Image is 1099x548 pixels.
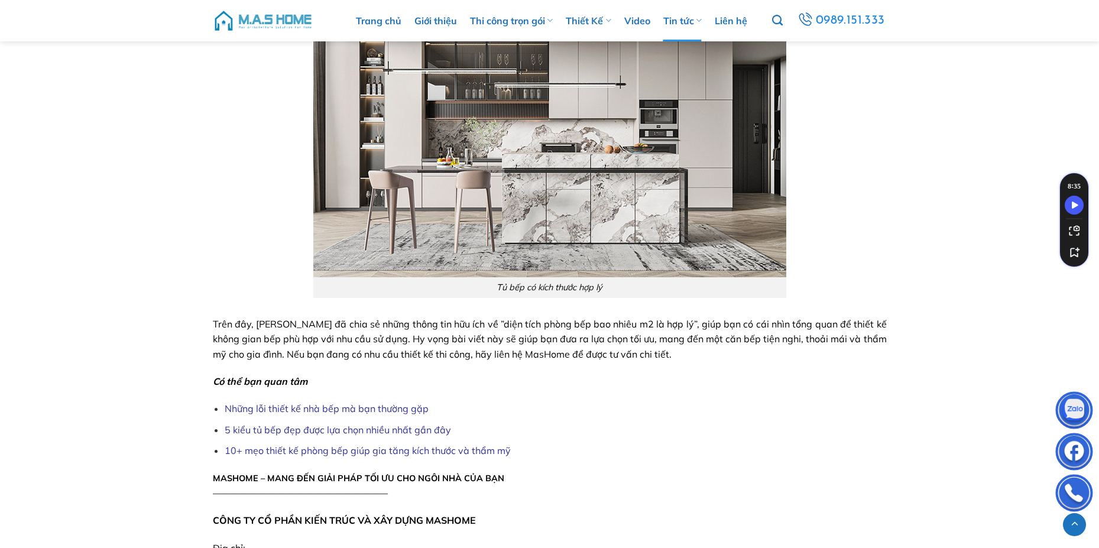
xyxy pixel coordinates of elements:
[225,403,429,414] a: Những lỗi thiết kế nhà bếp mà bạn thường gặp
[1056,394,1092,430] img: Zalo
[796,10,887,31] a: 0989.151.333
[1063,513,1086,536] a: Lên đầu trang
[225,445,511,456] a: 10+ mẹo thiết kế phòng bếp giúp gia tăng kích thước và thẩm mỹ
[213,514,476,526] strong: CÔNG TY CỔ PHẦN KIẾN TRÚC VÀ XÂY DỰNG MASHOME
[815,11,885,31] span: 0989.151.333
[213,318,887,360] span: Trên đây, [PERSON_NAME] đã chia sẻ những thông tin hữu ích về ”diện tích phòng bếp bao nhiêu m2 l...
[213,473,504,484] strong: MASHOME – MANG ĐẾN GIẢI PHÁP TỐI ƯU CHO NGÔI NHÀ CỦA BẠN
[1056,436,1092,471] img: Facebook
[1056,477,1092,513] img: Phone
[213,375,307,387] strong: Có thể bạn quan tâm
[772,8,783,33] a: Tìm kiếm
[213,3,313,38] img: M.A.S HOME – Tổng Thầu Thiết Kế Và Xây Nhà Trọn Gói
[225,424,451,436] a: 5 kiểu tủ bếp đẹp được lựa chọn nhiều nhất gần đây
[497,282,602,293] span: Tủ bếp có kích thước hợp lý
[213,487,388,499] span: ——————————————————–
